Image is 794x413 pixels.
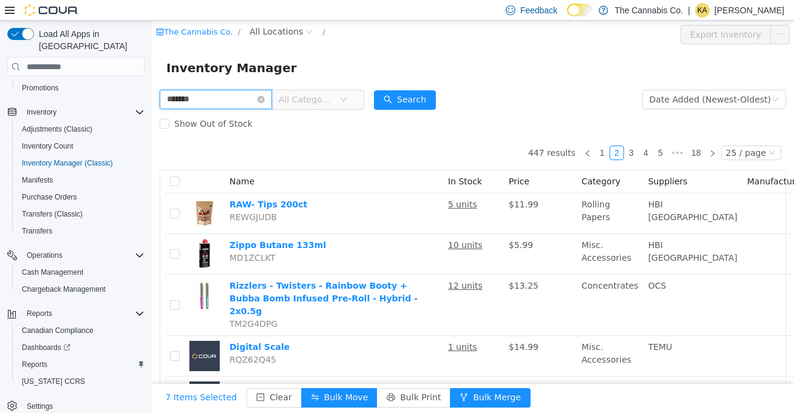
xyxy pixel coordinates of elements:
[22,248,67,263] button: Operations
[17,122,97,136] a: Adjustments (Classic)
[429,125,443,139] li: Previous Page
[296,362,331,372] u: 47 units
[17,207,87,221] a: Transfers (Classic)
[149,368,226,387] button: icon: swapBulk Move
[22,141,73,151] span: Inventory Count
[12,155,149,172] button: Inventory Manager (Classic)
[487,126,501,139] a: 4
[22,226,52,236] span: Transfers
[497,260,515,270] span: OCS
[78,192,125,201] span: REWGJUDB
[502,126,515,139] a: 5
[22,83,59,93] span: Promotions
[38,361,68,391] img: Concentrate Container placeholder
[296,220,331,229] u: 10 units
[430,156,469,166] span: Category
[27,309,52,318] span: Reports
[78,220,174,229] a: Zippo Butane 133ml
[574,126,614,139] div: 25 / page
[12,264,149,281] button: Cash Management
[17,173,58,187] a: Manifests
[296,321,325,331] u: 1 units
[443,125,458,139] li: 1
[714,3,784,18] p: [PERSON_NAME]
[22,267,83,277] span: Cash Management
[17,139,144,153] span: Inventory Count
[619,4,638,24] button: icon: ellipsis
[376,125,424,139] li: 447 results
[78,232,124,242] span: MD1ZCLKT
[22,284,106,294] span: Chargeback Management
[17,265,144,280] span: Cash Management
[12,189,149,206] button: Purchase Orders
[501,125,516,139] li: 5
[357,260,387,270] span: $13.25
[127,73,182,85] span: All Categories
[22,248,144,263] span: Operations
[38,178,68,208] img: RAW- Tips 200ct hero shot
[86,7,89,16] span: /
[17,190,82,204] a: Purchase Orders
[529,4,619,24] button: Export Inventory
[17,340,144,355] span: Dashboards
[567,4,592,16] input: Dark Mode
[520,4,557,16] span: Feedback
[2,247,149,264] button: Operations
[17,374,144,389] span: Washington CCRS
[17,173,144,187] span: Manifests
[497,362,521,372] span: TEMU
[425,315,492,356] td: Misc. Accessories
[497,156,536,166] span: Suppliers
[487,125,501,139] li: 4
[595,156,653,166] span: Manufacturer
[498,70,619,88] div: Date Added (Newest-Oldest)
[22,192,77,202] span: Purchase Orders
[536,126,553,139] a: 18
[472,125,487,139] li: 3
[17,357,144,372] span: Reports
[17,282,144,297] span: Chargeback Management
[38,259,68,289] img: Rizzlers - Twisters - Rainbow Booty + Bubba Bomb Infused Pre-Roll - Hybrid - 2x0.5g hero shot
[357,362,381,372] span: $2.50
[27,107,56,117] span: Inventory
[17,323,144,338] span: Canadian Compliance
[4,7,81,16] a: icon: shopThe Cannabis Co.
[22,209,83,219] span: Transfers (Classic)
[695,3,710,18] div: Kathryn Aubert
[432,129,439,136] i: icon: left
[98,4,151,18] span: All Locations
[12,356,149,373] button: Reports
[15,38,152,57] span: Inventory Manager
[17,122,144,136] span: Adjustments (Classic)
[12,322,149,339] button: Canadian Compliance
[697,3,707,18] span: KA
[22,175,53,185] span: Manifests
[298,368,379,387] button: icon: forkBulk Merge
[38,218,68,249] img: Zippo Butane 133ml hero shot
[12,281,149,298] button: Chargeback Management
[17,81,64,95] a: Promotions
[4,7,12,15] i: icon: shop
[78,298,126,308] span: TM2G4DPG
[497,220,586,242] span: HBI [GEOGRAPHIC_DATA]
[12,339,149,356] a: Dashboards
[17,156,144,170] span: Inventory Manager (Classic)
[425,254,492,315] td: Concentrates
[516,125,535,139] span: •••
[497,179,586,201] span: HBI [GEOGRAPHIC_DATA]
[357,156,378,166] span: Price
[516,125,535,139] li: Next 5 Pages
[554,125,568,139] li: Next Page
[2,104,149,121] button: Inventory
[296,260,331,270] u: 12 units
[458,126,472,139] a: 2
[17,139,78,153] a: Inventory Count
[27,250,63,260] span: Operations
[17,190,144,204] span: Purchase Orders
[296,156,330,166] span: In Stock
[17,374,90,389] a: [US_STATE] CCRS
[497,321,521,331] span: TEMU
[17,224,144,238] span: Transfers
[171,7,173,16] span: /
